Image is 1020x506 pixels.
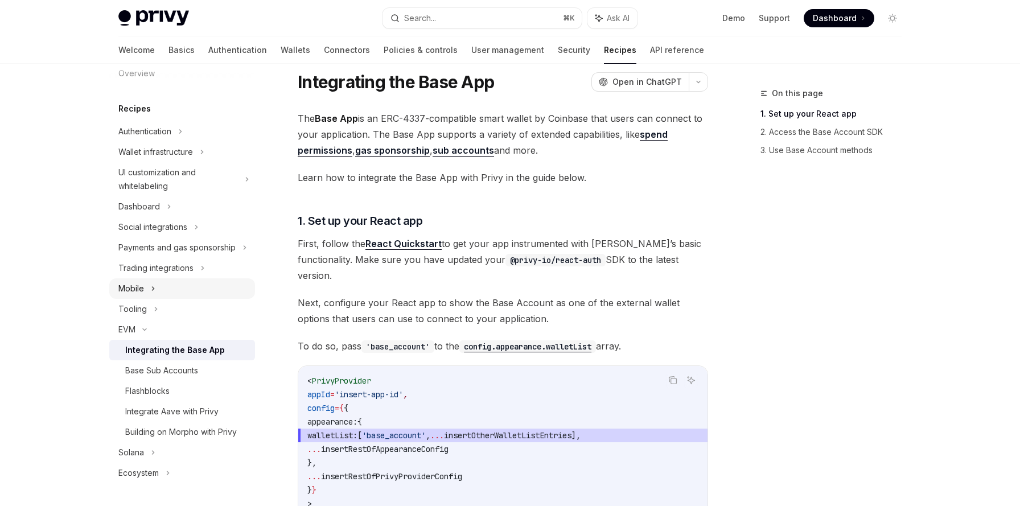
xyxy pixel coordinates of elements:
[109,401,255,422] a: Integrate Aave with Privy
[384,36,458,64] a: Policies & controls
[321,471,462,482] span: insertRestOfPrivyProviderConfig
[298,213,422,229] span: 1. Set up your React app
[118,261,194,275] div: Trading integrations
[307,485,312,495] span: }
[650,36,704,64] a: API reference
[426,430,430,441] span: ,
[298,295,708,327] span: Next, configure your React app to show the Base Account as one of the external wallet options tha...
[362,430,426,441] span: 'base_account'
[604,36,636,64] a: Recipes
[298,170,708,186] span: Learn how to integrate the Base App with Privy in the guide below.
[355,145,430,157] a: gas sponsorship
[403,389,408,400] span: ,
[760,141,911,159] a: 3. Use Base Account methods
[118,446,144,459] div: Solana
[330,389,335,400] span: =
[118,10,189,26] img: light logo
[118,302,147,316] div: Tooling
[168,36,195,64] a: Basics
[365,238,442,250] a: React Quickstart
[118,220,187,234] div: Social integrations
[125,384,170,398] div: Flashblocks
[109,340,255,360] a: Integrating the Base App
[118,282,144,295] div: Mobile
[307,376,312,386] span: <
[312,376,371,386] span: PrivyProvider
[382,8,582,28] button: Search...⌘K
[118,36,155,64] a: Welcome
[591,72,689,92] button: Open in ChatGPT
[335,403,339,413] span: =
[118,145,193,159] div: Wallet infrastructure
[125,405,219,418] div: Integrate Aave with Privy
[357,417,362,427] span: {
[307,389,330,400] span: appId
[321,444,449,454] span: insertRestOfAppearanceConfig
[722,13,745,24] a: Demo
[118,466,159,480] div: Ecosystem
[361,340,434,353] code: 'base_account'
[665,373,680,388] button: Copy the contents from the code block
[344,403,348,413] span: {
[563,14,575,23] span: ⌘ K
[339,403,344,413] span: {
[118,166,238,193] div: UI customization and whitelabeling
[471,36,544,64] a: User management
[307,471,321,482] span: ...
[607,13,630,24] span: Ask AI
[883,9,902,27] button: Toggle dark mode
[433,145,494,157] a: sub accounts
[335,389,403,400] span: 'insert-app-id'
[357,430,362,441] span: [
[307,430,357,441] span: walletList:
[804,9,874,27] a: Dashboard
[612,76,682,88] span: Open in ChatGPT
[307,444,321,454] span: ...
[109,381,255,401] a: Flashblocks
[281,36,310,64] a: Wallets
[444,430,571,441] span: insertOtherWalletListEntries
[298,110,708,158] span: The is an ERC-4337-compatible smart wallet by Coinbase that users can connect to your application...
[125,364,198,377] div: Base Sub Accounts
[298,236,708,283] span: First, follow the to get your app instrumented with [PERSON_NAME]’s basic functionality. Make sur...
[312,485,316,495] span: }
[307,458,316,468] span: },
[772,87,823,100] span: On this page
[118,323,135,336] div: EVM
[760,105,911,123] a: 1. Set up your React app
[298,72,494,92] h1: Integrating the Base App
[404,11,436,25] div: Search...
[315,113,358,124] strong: Base App
[307,417,357,427] span: appearance:
[459,340,596,353] code: config.appearance.walletList
[558,36,590,64] a: Security
[118,200,160,213] div: Dashboard
[118,241,236,254] div: Payments and gas sponsorship
[118,125,171,138] div: Authentication
[813,13,857,24] span: Dashboard
[505,254,606,266] code: @privy-io/react-auth
[208,36,267,64] a: Authentication
[118,102,151,116] h5: Recipes
[109,360,255,381] a: Base Sub Accounts
[324,36,370,64] a: Connectors
[307,403,335,413] span: config
[298,338,708,354] span: To do so, pass to the array.
[109,422,255,442] a: Building on Morpho with Privy
[125,425,237,439] div: Building on Morpho with Privy
[430,430,444,441] span: ...
[759,13,790,24] a: Support
[587,8,637,28] button: Ask AI
[125,343,225,357] div: Integrating the Base App
[760,123,911,141] a: 2. Access the Base Account SDK
[684,373,698,388] button: Ask AI
[459,340,596,352] a: config.appearance.walletList
[571,430,581,441] span: ],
